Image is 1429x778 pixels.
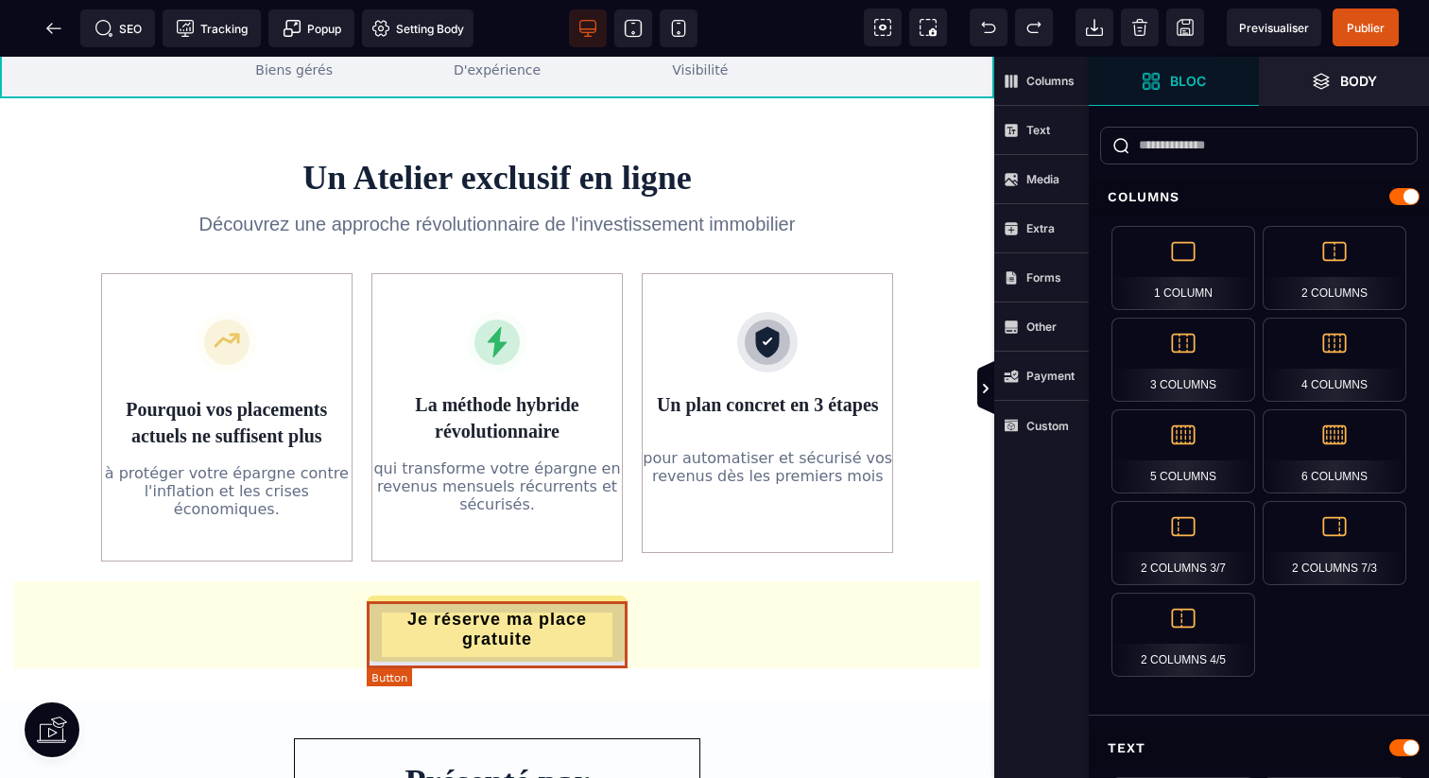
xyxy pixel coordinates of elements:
img: 4c63a725c3b304b2c0a5e1a33d73ec16_growth-icon.svg [197,255,257,316]
p: qui transforme votre épargne en revenus mensuels récurrents et sécurisés. [372,403,622,457]
button: Je réserve ma place gratuite [367,539,628,605]
span: Publier [1347,21,1385,35]
h3: La méthode hybride révolutionnaire [372,335,622,388]
div: 2 Columns 3/7 [1111,501,1255,585]
span: D'expérience [454,6,541,21]
span: Previsualiser [1239,21,1309,35]
span: Visibilité [672,6,728,21]
h3: Un plan concret en 3 étapes [643,335,892,388]
p: Découvrez une approche révolutionnaire de l'investissement immobilier [134,154,860,181]
h2: Un Atelier exclusif en ligne [14,102,980,140]
div: 4 Columns [1263,318,1406,402]
div: 6 Columns [1263,409,1406,493]
strong: Columns [1026,74,1075,88]
strong: Other [1026,320,1057,334]
span: Biens gérés [255,6,333,21]
span: View components [864,9,902,46]
div: 2 Columns 4/5 [1111,593,1255,677]
div: 3 Columns [1111,318,1255,402]
div: 5 Columns [1111,409,1255,493]
div: Columns [1089,180,1429,215]
span: SEO [95,19,142,38]
h3: Pourquoi vos placements actuels ne suffisent plus [102,339,352,392]
span: Setting Body [371,19,464,38]
strong: Bloc [1170,74,1206,88]
h2: Présenté par [309,706,684,744]
div: Text [1089,731,1429,766]
strong: Custom [1026,419,1069,433]
strong: Forms [1026,270,1061,285]
p: à protéger votre épargne contre l'inflation et les crises économiques. [102,407,352,461]
span: Tracking [176,19,248,38]
strong: Payment [1026,369,1075,383]
strong: Text [1026,123,1050,137]
span: Popup [283,19,341,38]
div: 2 Columns 7/3 [1263,501,1406,585]
img: b6606ffbb4648694007e19b7dd4a8ba6_lightning-icon.svg [467,255,527,316]
span: Preview [1227,9,1321,46]
strong: Body [1340,74,1377,88]
span: Open Layer Manager [1259,57,1429,106]
div: 2 Columns [1263,226,1406,310]
div: 1 Column [1111,226,1255,310]
strong: Media [1026,172,1059,186]
strong: Extra [1026,221,1055,235]
img: 59ef9bf7ba9b73c4c9a2e4ac6039e941_shield-icon.svg [737,255,798,316]
span: Open Blocks [1089,57,1259,106]
span: Screenshot [909,9,947,46]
